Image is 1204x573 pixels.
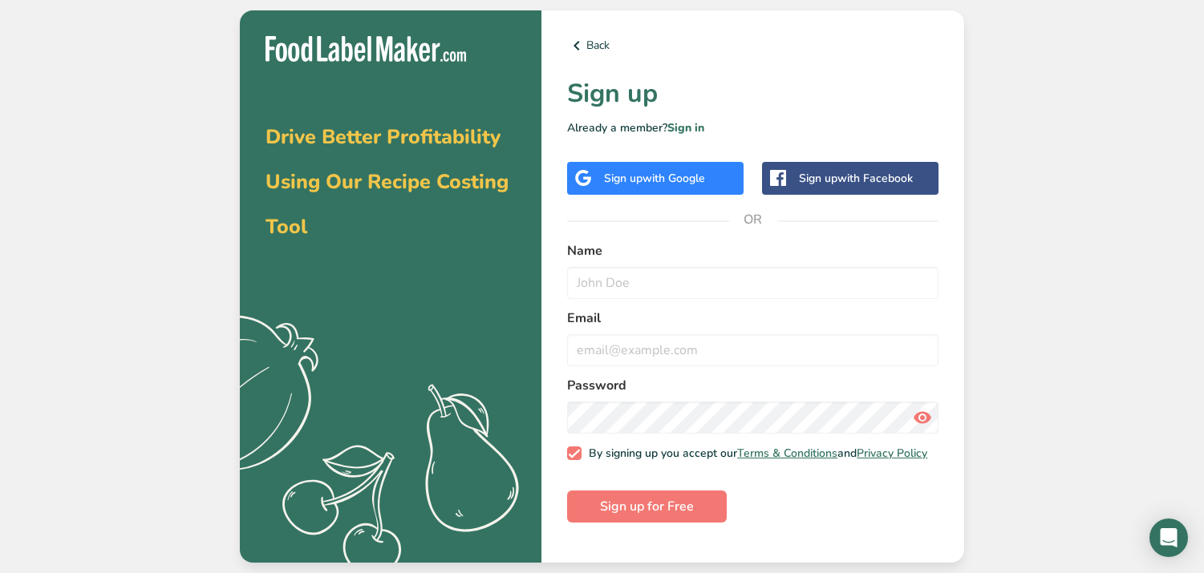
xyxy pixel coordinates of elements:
[567,75,938,113] h1: Sign up
[567,376,938,395] label: Password
[567,309,938,328] label: Email
[799,170,913,187] div: Sign up
[567,241,938,260] label: Name
[837,171,913,186] span: with Facebook
[582,446,928,461] span: By signing up you accept our and
[567,267,938,299] input: John Doe
[567,490,727,523] button: Sign up for Free
[737,446,837,461] a: Terms & Conditions
[729,196,777,244] span: OR
[857,446,927,461] a: Privacy Policy
[266,123,509,240] span: Drive Better Profitability Using Our Recipe Costing Tool
[266,36,466,63] img: Food Label Maker
[643,171,705,186] span: with Google
[567,119,938,136] p: Already a member?
[567,36,938,55] a: Back
[600,497,694,516] span: Sign up for Free
[567,334,938,366] input: email@example.com
[1149,519,1188,557] div: Open Intercom Messenger
[604,170,705,187] div: Sign up
[667,120,704,135] a: Sign in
